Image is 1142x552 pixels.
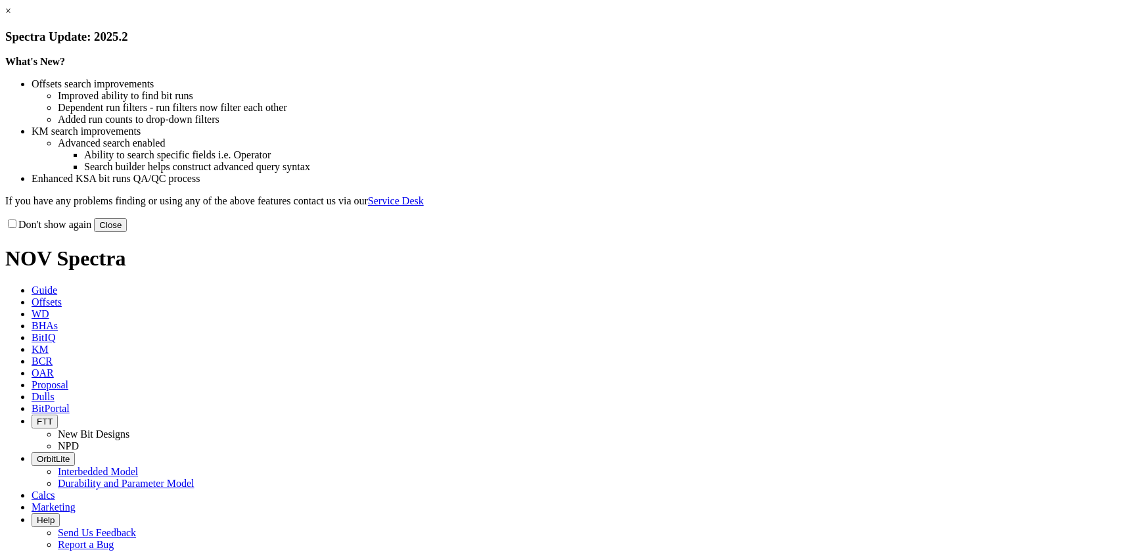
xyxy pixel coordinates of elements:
button: Close [94,218,127,232]
span: BCR [32,356,53,367]
h1: NOV Spectra [5,246,1137,271]
h3: Spectra Update: 2025.2 [5,30,1137,44]
span: Calcs [32,490,55,501]
strong: What's New? [5,56,65,67]
li: Dependent run filters - run filters now filter each other [58,102,1137,114]
a: Durability and Parameter Model [58,478,194,489]
span: OAR [32,367,54,379]
span: BitIQ [32,332,55,343]
li: Search builder helps construct advanced query syntax [84,161,1137,173]
a: NPD [58,440,79,451]
span: Proposal [32,379,68,390]
span: WD [32,308,49,319]
li: Ability to search specific fields i.e. Operator [84,149,1137,161]
li: Advanced search enabled [58,137,1137,149]
span: KM [32,344,49,355]
span: BitPortal [32,403,70,414]
p: If you have any problems finding or using any of the above features contact us via our [5,195,1137,207]
li: Added run counts to drop-down filters [58,114,1137,126]
li: Improved ability to find bit runs [58,90,1137,102]
span: Offsets [32,296,62,308]
li: Offsets search improvements [32,78,1137,90]
label: Don't show again [5,219,91,230]
a: × [5,5,11,16]
a: New Bit Designs [58,428,129,440]
a: Report a Bug [58,539,114,550]
span: Marketing [32,501,76,513]
span: Guide [32,285,57,296]
span: Help [37,515,55,525]
li: Enhanced KSA bit runs QA/QC process [32,173,1137,185]
span: FTT [37,417,53,426]
a: Service Desk [368,195,424,206]
a: Interbedded Model [58,466,138,477]
a: Send Us Feedback [58,527,136,538]
li: KM search improvements [32,126,1137,137]
span: OrbitLite [37,454,70,464]
span: BHAs [32,320,58,331]
input: Don't show again [8,219,16,228]
span: Dulls [32,391,55,402]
